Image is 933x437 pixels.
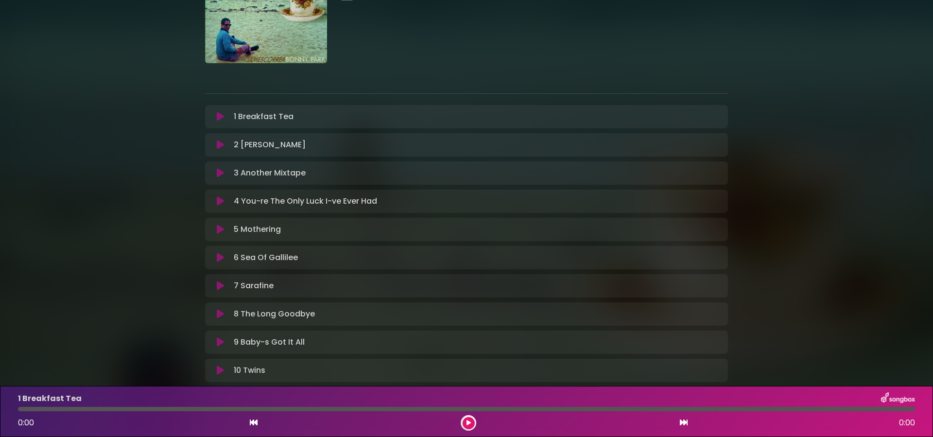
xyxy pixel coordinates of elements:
[234,111,294,122] p: 1 Breakfast Tea
[234,224,281,235] p: 5 Mothering
[234,280,274,292] p: 7 Sarafine
[18,393,82,404] p: 1 Breakfast Tea
[234,252,298,263] p: 6 Sea Of Gallilee
[899,417,915,429] span: 0:00
[234,308,315,320] p: 8 The Long Goodbye
[234,167,306,179] p: 3 Another Mixtape
[234,336,305,348] p: 9 Baby-s Got It All
[234,365,265,376] p: 10 Twins
[234,139,306,151] p: 2 [PERSON_NAME]
[881,392,915,405] img: songbox-logo-white.png
[234,195,377,207] p: 4 You-re The Only Luck I-ve Ever Had
[18,417,34,428] span: 0:00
